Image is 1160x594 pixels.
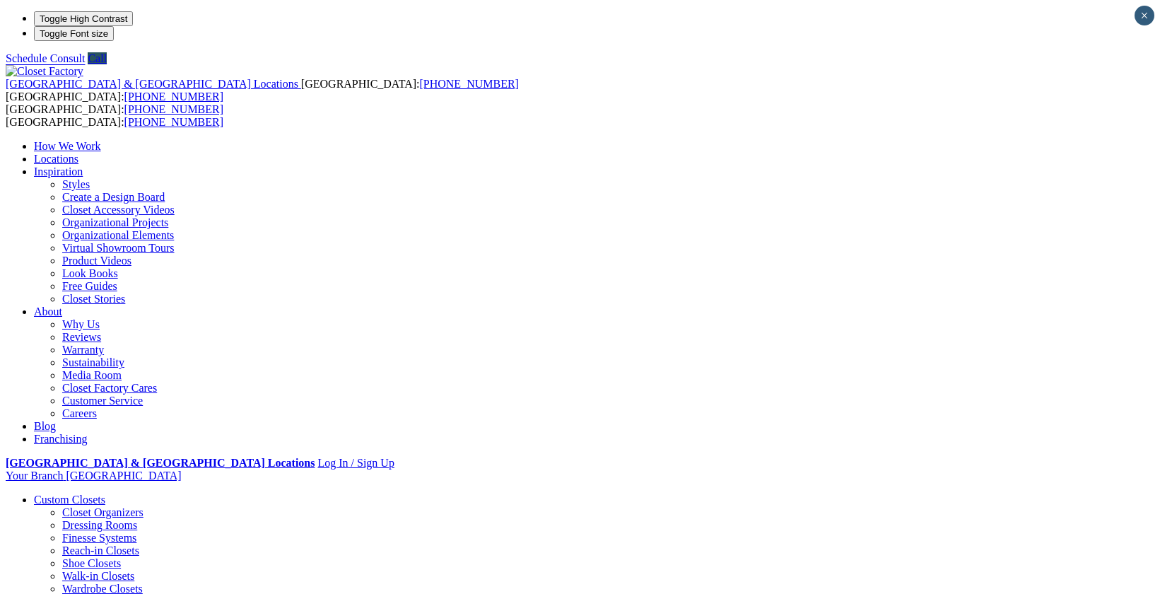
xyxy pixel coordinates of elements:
button: Toggle High Contrast [34,11,133,26]
button: Toggle Font size [34,26,114,41]
a: Free Guides [62,280,117,292]
a: Look Books [62,267,118,279]
span: [GEOGRAPHIC_DATA] [66,470,181,482]
a: Log In / Sign Up [317,457,394,469]
a: Media Room [62,369,122,381]
a: Why Us [62,318,100,330]
span: Your Branch [6,470,63,482]
a: Inspiration [34,165,83,177]
span: [GEOGRAPHIC_DATA]: [GEOGRAPHIC_DATA]: [6,78,519,103]
a: About [34,305,62,318]
a: Dressing Rooms [62,519,137,531]
a: Product Videos [62,255,131,267]
span: Toggle Font size [40,28,108,39]
a: Careers [62,407,97,419]
a: Locations [34,153,78,165]
a: Closet Stories [62,293,125,305]
a: Call [88,52,107,64]
a: Blog [34,420,56,432]
a: [PHONE_NUMBER] [124,91,223,103]
span: [GEOGRAPHIC_DATA] & [GEOGRAPHIC_DATA] Locations [6,78,298,90]
a: Sustainability [62,356,124,368]
a: How We Work [34,140,101,152]
a: Reviews [62,331,101,343]
a: Your Branch [GEOGRAPHIC_DATA] [6,470,182,482]
a: Organizational Elements [62,229,174,241]
a: [PHONE_NUMBER] [124,103,223,115]
a: Create a Design Board [62,191,165,203]
span: [GEOGRAPHIC_DATA]: [GEOGRAPHIC_DATA]: [6,103,223,128]
button: Close [1135,6,1154,25]
a: Closet Factory Cares [62,382,157,394]
span: Toggle High Contrast [40,13,127,24]
a: Closet Accessory Videos [62,204,175,216]
a: Warranty [62,344,104,356]
a: Organizational Projects [62,216,168,228]
a: Franchising [34,433,88,445]
a: [GEOGRAPHIC_DATA] & [GEOGRAPHIC_DATA] Locations [6,78,301,90]
a: Styles [62,178,90,190]
a: Virtual Showroom Tours [62,242,175,254]
img: Closet Factory [6,65,83,78]
a: [PHONE_NUMBER] [419,78,518,90]
a: Custom Closets [34,494,105,506]
a: Walk-in Closets [62,570,134,582]
a: [PHONE_NUMBER] [124,116,223,128]
a: Customer Service [62,395,143,407]
a: Schedule Consult [6,52,85,64]
a: Reach-in Closets [62,544,139,557]
a: Finesse Systems [62,532,136,544]
a: [GEOGRAPHIC_DATA] & [GEOGRAPHIC_DATA] Locations [6,457,315,469]
a: Closet Organizers [62,506,143,518]
a: Shoe Closets [62,557,121,569]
